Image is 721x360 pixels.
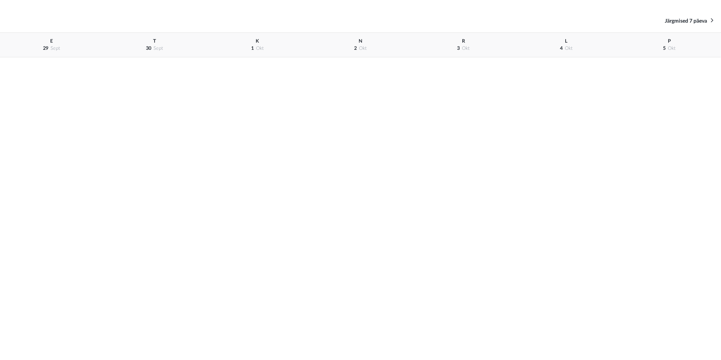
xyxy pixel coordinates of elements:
span: N [359,39,362,43]
span: 3 [457,46,460,51]
span: Järgmised 7 päeva [665,18,707,24]
span: okt [668,46,675,51]
span: P [668,39,671,43]
span: 2 [354,46,357,51]
span: okt [256,46,264,51]
span: okt [359,46,367,51]
span: 30 [146,46,151,51]
span: 4 [560,46,563,51]
span: E [50,39,53,43]
span: okt [462,46,469,51]
span: T [153,39,156,43]
span: 5 [663,46,666,51]
span: 29 [43,46,48,51]
span: K [256,39,259,43]
span: L [565,39,568,43]
span: okt [565,46,572,51]
span: R [462,39,465,43]
a: Järgmised 7 päeva [665,17,713,25]
span: sept [51,46,60,51]
span: 1 [251,46,254,51]
span: sept [153,46,163,51]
